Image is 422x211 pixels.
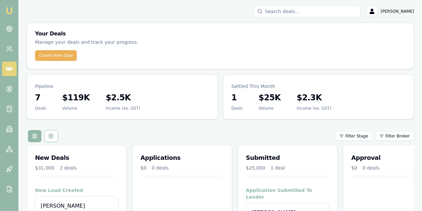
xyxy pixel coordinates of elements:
div: $31,000 [35,165,54,171]
button: Filter Broker [375,131,414,141]
button: Filter Stage [335,131,372,141]
h3: 7 [35,92,46,103]
h3: $2.3K [297,92,331,103]
span: Filter Stage [345,133,368,139]
div: 2 deals [60,165,77,171]
p: Manage your deals and track your progress. [35,38,206,46]
div: Income (ex. GST) [106,106,140,111]
h3: $2.5K [106,92,140,103]
img: emu-icon-u.png [5,7,13,15]
div: Deals [232,106,243,111]
p: Settled This Month [232,83,406,90]
h3: New Deals [35,153,118,163]
input: Search deals [254,5,361,17]
h3: $119K [62,92,90,103]
div: $0 [351,165,357,171]
span: [PERSON_NAME] [381,9,414,14]
div: Deals [35,106,46,111]
h4: New Lead Created [35,187,118,194]
button: Create New Deal [35,50,77,61]
h3: Your Deals [35,31,406,36]
p: Pipeline [35,83,209,90]
h3: Applications [140,153,224,163]
span: Filter Broker [385,133,410,139]
h3: $25K [259,92,281,103]
div: 0 deals [152,165,169,171]
h3: 1 [232,92,243,103]
div: 0 deals [363,165,380,171]
div: 1 deal [271,165,285,171]
div: [PERSON_NAME] [41,202,113,210]
div: $25,000 [246,165,265,171]
div: Volume [259,106,281,111]
div: Income (ex. GST) [297,106,331,111]
div: Volume [62,106,90,111]
div: $0 [140,165,146,171]
h4: Application Submitted To Lender [246,187,329,200]
h3: Submitted [246,153,329,163]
